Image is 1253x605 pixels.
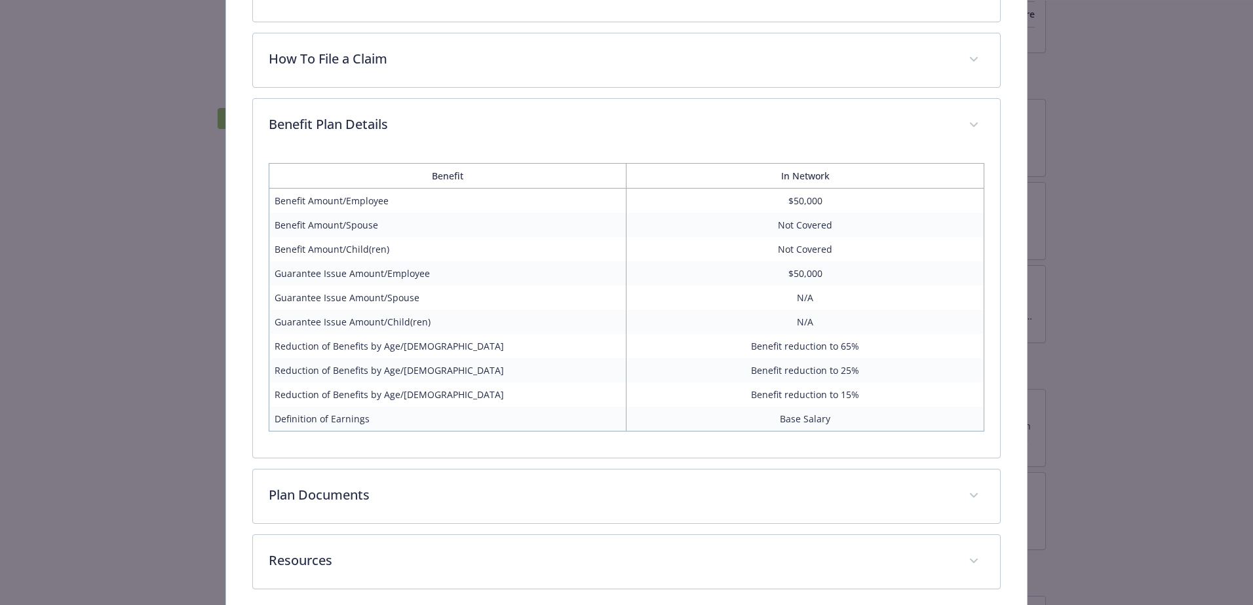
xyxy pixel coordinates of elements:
p: Plan Documents [269,485,953,505]
td: Not Covered [626,213,984,237]
p: Resources [269,551,953,570]
td: Reduction of Benefits by Age/[DEMOGRAPHIC_DATA] [269,358,626,382]
div: Benefit Plan Details [253,153,1000,458]
div: Plan Documents [253,469,1000,523]
td: Guarantee Issue Amount/Child(ren) [269,310,626,334]
td: Base Salary [626,407,984,431]
td: Benefit Amount/Spouse [269,213,626,237]
td: Guarantee Issue Amount/Employee [269,261,626,285]
td: $50,000 [626,261,984,285]
th: In Network [626,163,984,188]
td: Reduction of Benefits by Age/[DEMOGRAPHIC_DATA] [269,334,626,358]
th: Benefit [269,163,626,188]
td: Benefit Amount/Child(ren) [269,237,626,261]
div: Resources [253,535,1000,589]
td: Benefit reduction to 15% [626,382,984,407]
td: Not Covered [626,237,984,261]
div: How To File a Claim [253,33,1000,87]
p: Benefit Plan Details [269,115,953,134]
td: N/A [626,285,984,310]
td: Guarantee Issue Amount/Spouse [269,285,626,310]
td: Benefit reduction to 25% [626,358,984,382]
td: $50,000 [626,188,984,213]
div: Benefit Plan Details [253,99,1000,153]
td: Benefit Amount/Employee [269,188,626,213]
td: Definition of Earnings [269,407,626,431]
p: How To File a Claim [269,49,953,69]
td: Reduction of Benefits by Age/[DEMOGRAPHIC_DATA] [269,382,626,407]
td: Benefit reduction to 65% [626,334,984,358]
td: N/A [626,310,984,334]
